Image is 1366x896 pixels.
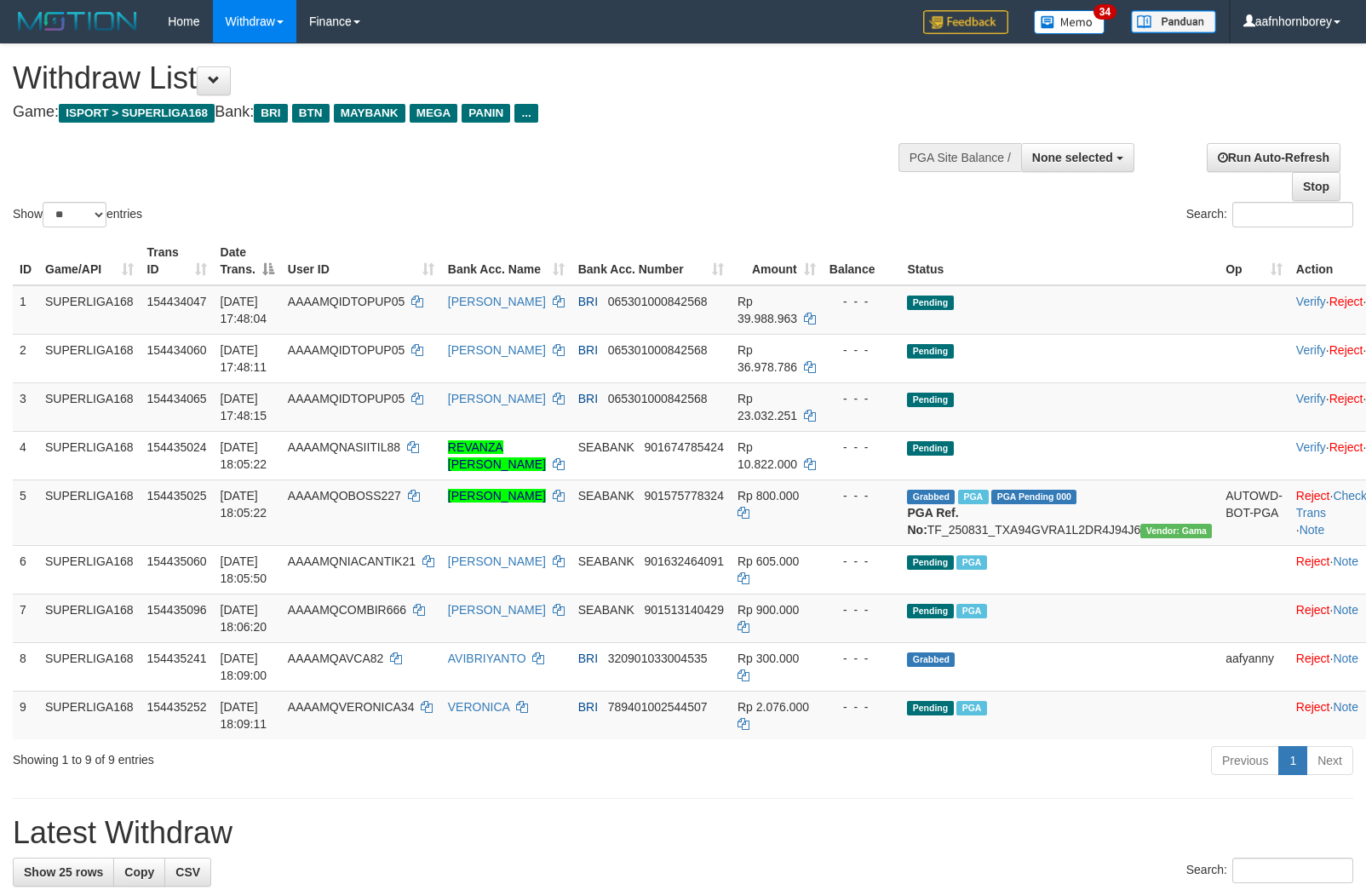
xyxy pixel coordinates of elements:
[738,700,809,714] span: Rp 2.076.000
[164,858,211,887] a: CSV
[1278,746,1307,775] a: 1
[829,487,894,504] div: - - -
[907,652,955,667] span: Grabbed
[1329,392,1363,405] a: Reject
[38,594,141,642] td: SUPERLIGA168
[288,440,400,454] span: AAAAMQNASIITIL88
[1306,746,1353,775] a: Next
[448,392,546,405] a: [PERSON_NAME]
[1296,700,1330,714] a: Reject
[13,642,38,691] td: 8
[147,392,207,405] span: 154434065
[147,295,207,308] span: 154434047
[829,390,894,407] div: - - -
[907,490,955,504] span: Grabbed
[38,334,141,382] td: SUPERLIGA168
[410,104,458,123] span: MEGA
[147,652,207,665] span: 154435241
[254,104,287,123] span: BRI
[147,440,207,454] span: 154435024
[221,440,267,471] span: [DATE] 18:05:22
[334,104,405,123] span: MAYBANK
[1296,554,1330,568] a: Reject
[738,603,799,617] span: Rp 900.000
[829,553,894,570] div: - - -
[1207,143,1340,172] a: Run Auto-Refresh
[738,392,797,422] span: Rp 23.032.251
[907,701,953,715] span: Pending
[1296,392,1326,405] a: Verify
[13,104,893,121] h4: Game: Bank:
[462,104,510,123] span: PANIN
[38,382,141,431] td: SUPERLIGA168
[1021,143,1134,172] button: None selected
[221,603,267,634] span: [DATE] 18:06:20
[214,237,281,285] th: Date Trans.: activate to sort column descending
[907,506,958,537] b: PGA Ref. No:
[221,554,267,585] span: [DATE] 18:05:50
[448,343,546,357] a: [PERSON_NAME]
[1329,343,1363,357] a: Reject
[448,700,509,714] a: VERONICA
[124,865,154,879] span: Copy
[578,652,598,665] span: BRI
[38,237,141,285] th: Game/API: activate to sort column ascending
[1131,10,1216,33] img: panduan.png
[1186,202,1353,227] label: Search:
[956,555,986,570] span: Marked by aafsengchandara
[1329,295,1363,308] a: Reject
[448,603,546,617] a: [PERSON_NAME]
[221,489,267,520] span: [DATE] 18:05:22
[1333,603,1358,617] a: Note
[1232,202,1353,227] input: Search:
[13,9,142,34] img: MOTION_logo.png
[823,237,901,285] th: Balance
[608,343,708,357] span: Copy 065301000842568 to clipboard
[1219,237,1289,285] th: Op: activate to sort column ascending
[1296,652,1330,665] a: Reject
[608,700,708,714] span: Copy 789401002544507 to clipboard
[514,104,537,123] span: ...
[1292,172,1340,201] a: Stop
[991,490,1076,504] span: PGA Pending
[645,489,724,503] span: Copy 901575778324 to clipboard
[1333,652,1358,665] a: Note
[13,480,38,545] td: 5
[1232,858,1353,883] input: Search:
[13,334,38,382] td: 2
[13,744,556,768] div: Showing 1 to 9 of 9 entries
[38,431,141,480] td: SUPERLIGA168
[1140,524,1212,538] span: Vendor URL: https://trx31.1velocity.biz
[1300,523,1325,537] a: Note
[13,202,142,227] label: Show entries
[1186,858,1353,883] label: Search:
[448,489,546,503] a: [PERSON_NAME]
[24,865,103,879] span: Show 25 rows
[1296,603,1330,617] a: Reject
[829,698,894,715] div: - - -
[221,295,267,325] span: [DATE] 17:48:04
[147,700,207,714] span: 154435252
[221,700,267,731] span: [DATE] 18:09:11
[578,603,634,617] span: SEABANK
[13,816,1353,850] h1: Latest Withdraw
[288,603,406,617] span: AAAAMQCOMBIR666
[958,490,988,504] span: Marked by aafsengchandara
[907,555,953,570] span: Pending
[288,392,405,405] span: AAAAMQIDTOPUP05
[1032,151,1113,164] span: None selected
[38,480,141,545] td: SUPERLIGA168
[898,143,1021,172] div: PGA Site Balance /
[578,392,598,405] span: BRI
[281,237,441,285] th: User ID: activate to sort column ascending
[288,652,384,665] span: AAAAMQAVCA82
[1333,554,1358,568] a: Note
[288,343,405,357] span: AAAAMQIDTOPUP05
[38,642,141,691] td: SUPERLIGA168
[288,554,416,568] span: AAAAMQNIACANTIK21
[1333,700,1358,714] a: Note
[608,392,708,405] span: Copy 065301000842568 to clipboard
[1211,746,1279,775] a: Previous
[221,392,267,422] span: [DATE] 17:48:15
[59,104,215,123] span: ISPORT > SUPERLIGA168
